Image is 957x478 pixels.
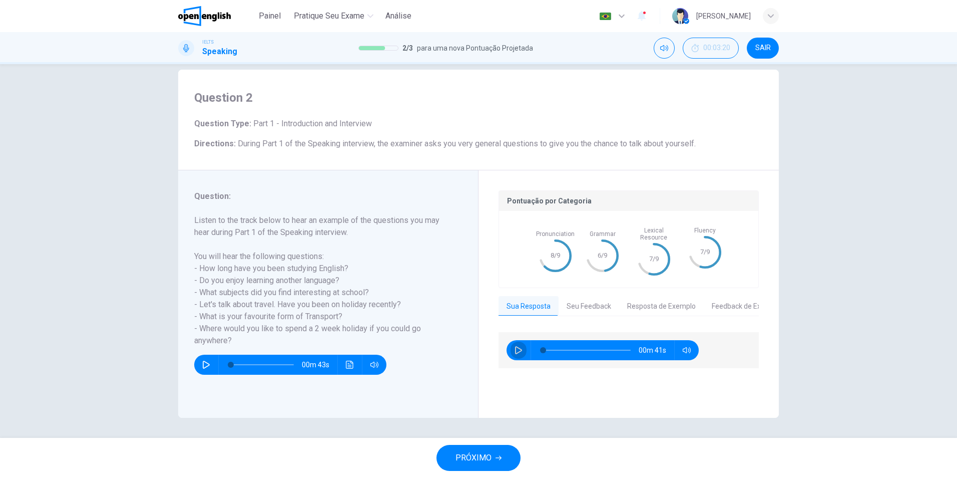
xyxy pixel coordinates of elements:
[696,10,751,22] div: [PERSON_NAME]
[342,355,358,375] button: Clique para ver a transcrição do áudio
[499,296,759,317] div: basic tabs example
[194,214,450,347] h6: Listen to the track below to hear an example of the questions you may hear during Part 1 of the S...
[417,42,533,54] span: para uma nova Pontuação Projetada
[683,38,739,59] div: Esconder
[238,139,696,148] span: During Part 1 of the Speaking interview, the examiner asks you very general questions to give you...
[381,7,415,25] button: Análise
[703,44,730,52] span: 00:03:20
[254,7,286,25] button: Painel
[755,44,771,52] span: SAIR
[436,445,521,471] button: PRÓXIMO
[290,7,377,25] button: Pratique seu exame
[499,296,559,317] button: Sua Resposta
[590,230,616,237] span: Grammar
[598,252,607,259] text: 6/9
[385,10,411,22] span: Análise
[694,227,716,234] span: Fluency
[194,138,763,150] h6: Directions :
[704,296,789,317] button: Feedback de Exemplo
[402,42,413,54] span: 2 / 3
[649,255,659,263] text: 7/9
[194,90,763,106] h4: Question 2
[672,8,688,24] img: Profile picture
[178,6,254,26] a: OpenEnglish logo
[619,296,704,317] button: Resposta de Exemplo
[599,13,612,20] img: pt
[251,119,372,128] span: Part 1 - Introduction and Interview
[747,38,779,59] button: SAIR
[631,227,677,241] span: Lexical Resource
[639,340,674,360] span: 00m 41s
[259,10,281,22] span: Painel
[700,248,710,256] text: 7/9
[507,197,750,205] p: Pontuação por Categoria
[302,355,337,375] span: 00m 43s
[551,252,560,259] text: 8/9
[194,118,763,130] h6: Question Type :
[294,10,364,22] span: Pratique seu exame
[178,6,231,26] img: OpenEnglish logo
[202,46,237,58] h1: Speaking
[683,38,739,59] button: 00:03:20
[202,39,214,46] span: IELTS
[455,451,492,465] span: PRÓXIMO
[536,230,575,237] span: Pronunciation
[194,190,450,202] h6: Question :
[654,38,675,59] div: Silenciar
[559,296,619,317] button: Seu Feedback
